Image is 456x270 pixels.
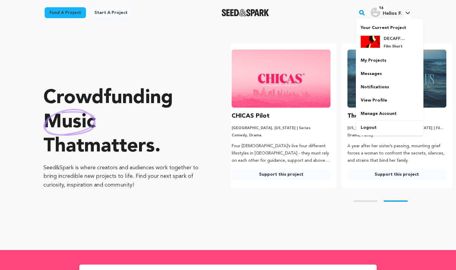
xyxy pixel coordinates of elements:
[232,143,331,164] p: Four [DEMOGRAPHIC_DATA]’s live four different lifestyles in [GEOGRAPHIC_DATA] - they must rely on...
[347,143,446,164] p: A year after her sister’s passing, mounting grief forces a woman to confront the secrets, silence...
[232,169,331,180] a: Support this project
[356,94,423,107] a: View Profile
[232,133,331,138] p: Comedy, Drama
[371,8,380,17] img: user.png
[222,9,269,16] img: Seed&Spark Logo Dark Mode
[347,133,446,138] p: Drama, Family
[384,36,405,42] h4: DECAFFEINATED
[43,86,207,159] p: Crowdfunding that .
[371,8,402,17] div: Helios F.'s Profile
[43,164,207,190] p: Seed&Spark is where creators and audiences work together to bring incredible new projects to life...
[356,67,423,80] a: Messages
[90,7,132,18] a: Start a project
[361,36,380,48] img: b3f95fc07b87247d.jpg
[84,137,155,156] span: matters
[232,50,331,108] img: CHICAS Pilot image
[43,109,96,136] img: hand sketched image
[356,80,423,94] a: Notifications
[347,126,446,131] p: [US_STATE][GEOGRAPHIC_DATA], [US_STATE] | Film Short
[356,107,423,120] a: Manage Account
[232,126,331,131] p: [GEOGRAPHIC_DATA], [US_STATE] | Series
[369,6,411,19] span: Helios F.'s Profile
[383,11,402,16] span: Helios F.
[347,169,446,180] a: Support this project
[377,5,386,11] span: 16
[356,54,423,67] a: My Projects
[356,121,423,134] a: Logout
[45,7,86,18] a: Fund a project
[361,22,419,54] a: Your Current Project DECAFFEINATED Film Short
[347,111,408,121] h3: The Sea Between Us
[347,50,446,108] img: The Sea Between Us image
[232,111,270,121] h3: CHICAS Pilot
[369,6,411,17] a: Helios F.'s Profile
[361,22,419,31] p: Your Current Project
[222,9,269,16] a: Seed&Spark Homepage
[384,44,405,49] p: Film Short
